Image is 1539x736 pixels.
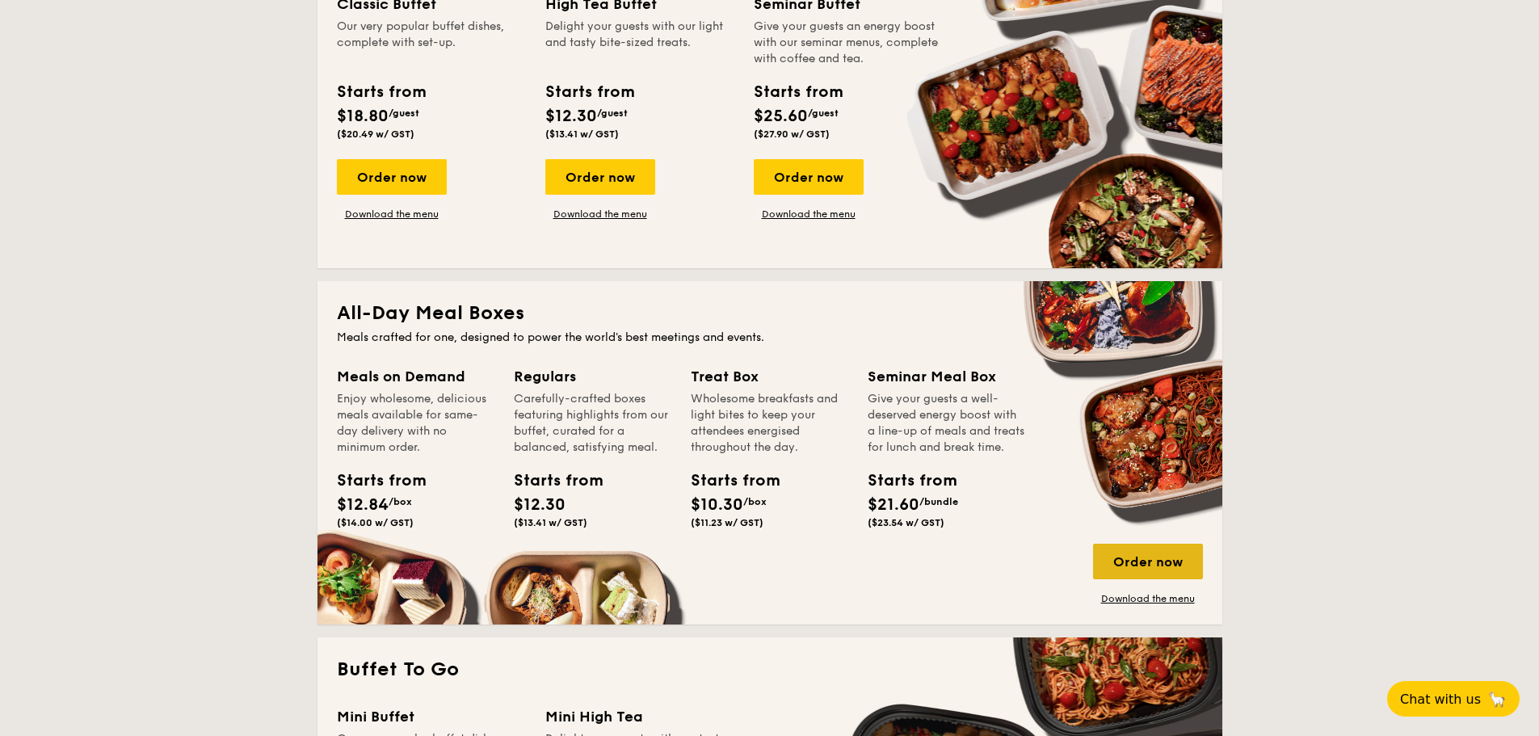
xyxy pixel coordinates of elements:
h2: All-Day Meal Boxes [337,301,1203,326]
a: Download the menu [1093,592,1203,605]
span: 🦙 [1487,690,1507,709]
span: $12.30 [545,107,597,126]
span: /bundle [919,496,958,507]
div: Starts from [691,469,763,493]
div: Give your guests a well-deserved energy boost with a line-up of meals and treats for lunch and br... [868,391,1025,456]
div: Regulars [514,365,671,388]
span: $18.80 [337,107,389,126]
span: ($27.90 w/ GST) [754,128,830,140]
a: Download the menu [545,208,655,221]
div: Meals on Demand [337,365,494,388]
div: Enjoy wholesome, delicious meals available for same-day delivery with no minimum order. [337,391,494,456]
span: ($20.49 w/ GST) [337,128,414,140]
div: Starts from [868,469,940,493]
div: Order now [337,159,447,195]
span: /guest [389,107,419,119]
button: Chat with us🦙 [1387,681,1520,717]
div: Carefully-crafted boxes featuring highlights from our buffet, curated for a balanced, satisfying ... [514,391,671,456]
div: Starts from [754,80,842,104]
div: Mini Buffet [337,705,526,728]
div: Treat Box [691,365,848,388]
span: /box [389,496,412,507]
div: Starts from [337,469,410,493]
div: Delight your guests with our light and tasty bite-sized treats. [545,19,734,67]
a: Download the menu [754,208,864,221]
span: Chat with us [1400,692,1481,707]
div: Meals crafted for one, designed to power the world's best meetings and events. [337,330,1203,346]
span: ($11.23 w/ GST) [691,517,763,528]
div: Seminar Meal Box [868,365,1025,388]
div: Order now [545,159,655,195]
div: Order now [1093,544,1203,579]
span: $12.84 [337,495,389,515]
span: /box [743,496,767,507]
div: Starts from [337,80,425,104]
div: Give your guests an energy boost with our seminar menus, complete with coffee and tea. [754,19,943,67]
div: Order now [754,159,864,195]
div: Starts from [545,80,633,104]
span: ($23.54 w/ GST) [868,517,944,528]
div: Our very popular buffet dishes, complete with set-up. [337,19,526,67]
span: ($14.00 w/ GST) [337,517,414,528]
a: Download the menu [337,208,447,221]
span: /guest [808,107,839,119]
h2: Buffet To Go [337,657,1203,683]
span: /guest [597,107,628,119]
span: $25.60 [754,107,808,126]
span: $21.60 [868,495,919,515]
div: Starts from [514,469,587,493]
div: Mini High Tea [545,705,734,728]
span: ($13.41 w/ GST) [514,517,587,528]
span: $12.30 [514,495,566,515]
div: Wholesome breakfasts and light bites to keep your attendees energised throughout the day. [691,391,848,456]
span: ($13.41 w/ GST) [545,128,619,140]
span: $10.30 [691,495,743,515]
